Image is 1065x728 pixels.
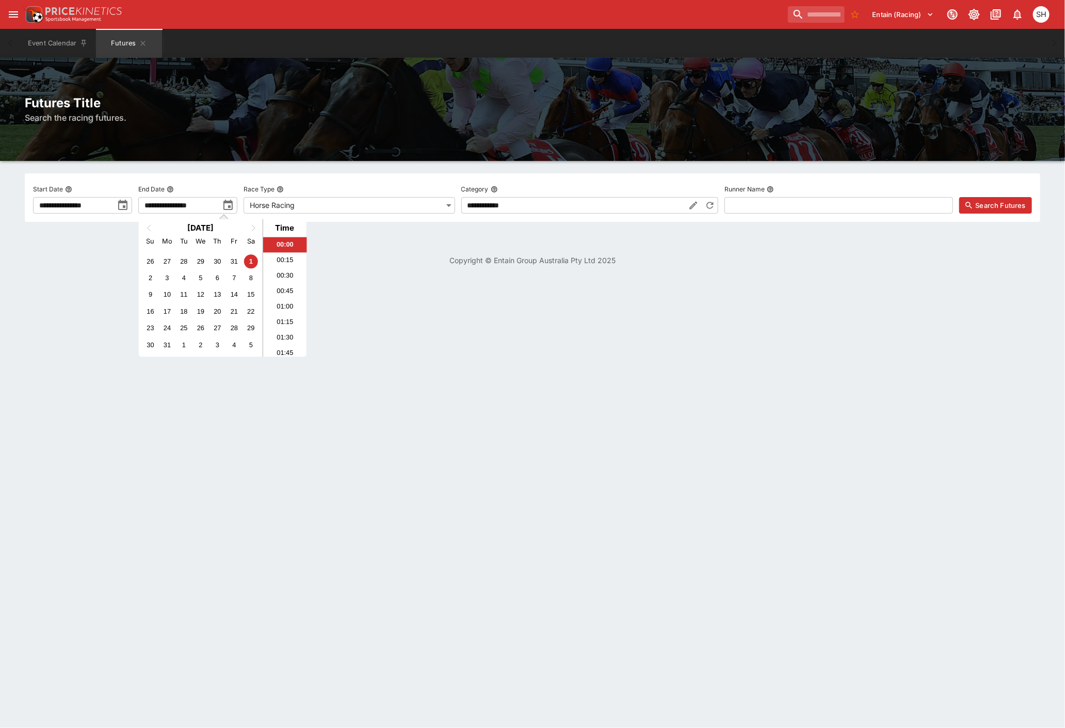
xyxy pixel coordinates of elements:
[266,223,304,233] div: Time
[219,196,237,215] button: toggle date time picker
[143,321,157,335] div: Choose Sunday, August 23rd, 2026
[142,253,259,353] div: Month August, 2026
[976,200,1026,211] span: Search Futures
[211,288,224,302] div: Choose Thursday, August 13th, 2026
[943,5,962,24] button: Connected to PK
[244,288,258,302] div: Choose Saturday, August 15th, 2026
[193,234,207,248] div: Wednesday
[177,338,191,352] div: Choose Tuesday, September 1st, 2026
[143,338,157,352] div: Choose Sunday, August 30th, 2026
[160,271,174,285] div: Choose Monday, August 3rd, 2026
[263,330,307,345] li: 01:30
[193,288,207,302] div: Choose Wednesday, August 12th, 2026
[25,95,1040,111] h2: Futures Title
[138,185,165,193] p: End Date
[263,268,307,283] li: 00:30
[244,254,258,268] div: Choose Saturday, August 1st, 2026
[685,197,702,214] button: Edit Category
[177,321,191,335] div: Choose Tuesday, August 25th, 2026
[227,288,241,302] div: Choose Friday, August 14th, 2026
[277,186,284,193] button: Race Type
[491,186,498,193] button: Category
[193,254,207,268] div: Choose Wednesday, July 29th, 2026
[244,234,258,248] div: Saturday
[227,254,241,268] div: Choose Friday, July 31st, 2026
[847,6,863,23] button: No Bookmarks
[4,5,23,24] button: open drawer
[244,338,258,352] div: Choose Saturday, September 5th, 2026
[244,271,258,285] div: Choose Saturday, August 8th, 2026
[193,321,207,335] div: Choose Wednesday, August 26th, 2026
[702,197,718,214] button: Reset Category to All Racing
[193,271,207,285] div: Choose Wednesday, August 5th, 2026
[1008,5,1027,24] button: Notifications
[987,5,1005,24] button: Documentation
[227,338,241,352] div: Choose Friday, September 4th, 2026
[244,185,275,193] p: Race Type
[461,185,489,193] p: Category
[211,254,224,268] div: Choose Thursday, July 30th, 2026
[23,4,43,25] img: PriceKinetics Logo
[211,271,224,285] div: Choose Thursday, August 6th, 2026
[160,321,174,335] div: Choose Monday, August 24th, 2026
[25,111,1040,124] h6: Search the racing futures.
[211,304,224,318] div: Choose Thursday, August 20th, 2026
[227,234,241,248] div: Friday
[139,219,306,357] div: Choose Date and Time
[160,338,174,352] div: Choose Monday, August 31st, 2026
[65,186,72,193] button: Start Date
[143,288,157,302] div: Choose Sunday, August 9th, 2026
[177,304,191,318] div: Choose Tuesday, August 18th, 2026
[160,234,174,248] div: Monday
[177,288,191,302] div: Choose Tuesday, August 11th, 2026
[1033,6,1050,23] div: Scott Hunt
[177,234,191,248] div: Tuesday
[143,271,157,285] div: Choose Sunday, August 2nd, 2026
[160,288,174,302] div: Choose Monday, August 10th, 2026
[263,299,307,314] li: 01:00
[263,345,307,361] li: 01:45
[139,223,263,233] h2: [DATE]
[244,321,258,335] div: Choose Saturday, August 29th, 2026
[788,6,845,23] input: search
[263,314,307,330] li: 01:15
[965,5,983,24] button: Toggle light/dark mode
[177,254,191,268] div: Choose Tuesday, July 28th, 2026
[211,234,224,248] div: Thursday
[160,304,174,318] div: Choose Monday, August 17th, 2026
[167,186,174,193] button: End Date
[211,321,224,335] div: Choose Thursday, August 27th, 2026
[140,220,156,236] button: Previous Month
[211,338,224,352] div: Choose Thursday, September 3rd, 2026
[263,283,307,299] li: 00:45
[45,17,101,22] img: Sportsbook Management
[143,304,157,318] div: Choose Sunday, August 16th, 2026
[244,197,455,214] div: Horse Racing
[143,234,157,248] div: Sunday
[177,271,191,285] div: Choose Tuesday, August 4th, 2026
[227,321,241,335] div: Choose Friday, August 28th, 2026
[263,237,307,252] li: 00:00
[244,304,258,318] div: Choose Saturday, August 22nd, 2026
[1030,3,1053,26] button: Scott Hunt
[263,252,307,268] li: 00:15
[724,185,765,193] p: Runner Name
[227,271,241,285] div: Choose Friday, August 7th, 2026
[246,220,263,236] button: Next Month
[96,29,162,58] button: Futures
[160,254,174,268] div: Choose Monday, July 27th, 2026
[45,7,122,15] img: PriceKinetics
[22,29,94,58] button: Event Calendar
[33,185,63,193] p: Start Date
[193,338,207,352] div: Choose Wednesday, September 2nd, 2026
[227,304,241,318] div: Choose Friday, August 21st, 2026
[143,254,157,268] div: Choose Sunday, July 26th, 2026
[767,186,774,193] button: Runner Name
[866,6,940,23] button: Select Tenant
[114,196,132,215] button: toggle date time picker
[263,237,307,357] ul: Time
[959,197,1032,214] button: Search Futures
[193,304,207,318] div: Choose Wednesday, August 19th, 2026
